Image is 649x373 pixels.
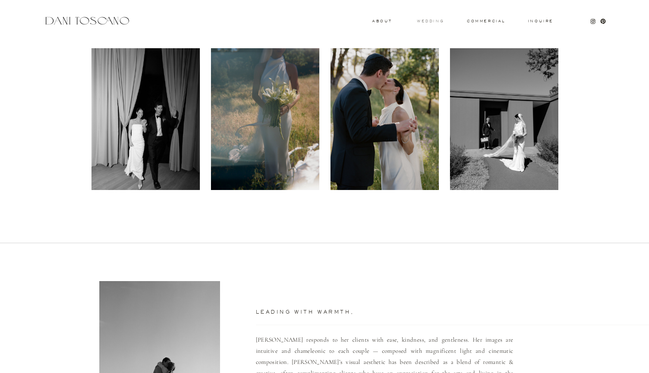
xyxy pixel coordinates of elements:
a: Inquire [527,19,554,23]
a: wedding [417,19,444,22]
a: commercial [467,19,505,23]
a: About [372,19,390,22]
h3: Leading with warmth, [256,310,460,317]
